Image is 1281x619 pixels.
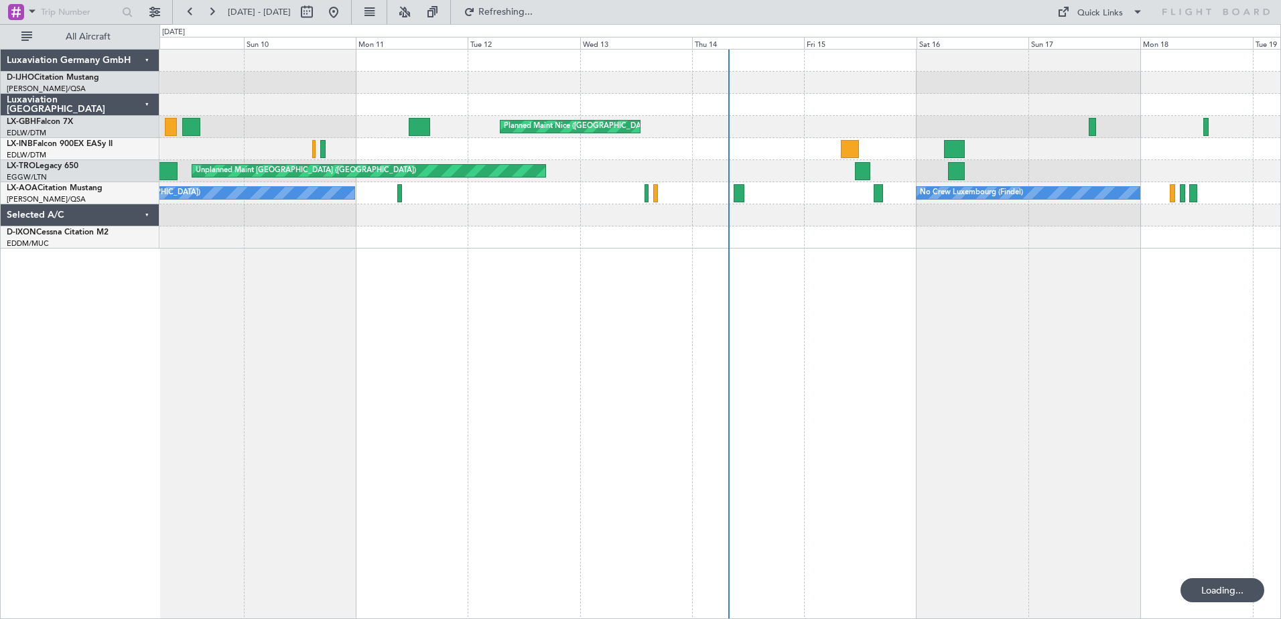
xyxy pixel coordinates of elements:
[7,194,86,204] a: [PERSON_NAME]/QSA
[7,84,86,94] a: [PERSON_NAME]/QSA
[7,228,36,236] span: D-IXON
[1077,7,1123,20] div: Quick Links
[7,118,36,126] span: LX-GBH
[468,37,580,49] div: Tue 12
[356,37,468,49] div: Mon 11
[244,37,356,49] div: Sun 10
[7,172,47,182] a: EGGW/LTN
[458,1,538,23] button: Refreshing...
[131,37,243,49] div: Sat 9
[1181,578,1264,602] div: Loading...
[41,2,118,22] input: Trip Number
[1051,1,1150,23] button: Quick Links
[920,183,1023,203] div: No Crew Luxembourg (Findel)
[7,162,36,170] span: LX-TRO
[917,37,1028,49] div: Sat 16
[162,27,185,38] div: [DATE]
[580,37,692,49] div: Wed 13
[7,184,38,192] span: LX-AOA
[196,161,416,181] div: Unplanned Maint [GEOGRAPHIC_DATA] ([GEOGRAPHIC_DATA])
[692,37,804,49] div: Thu 14
[7,162,78,170] a: LX-TROLegacy 650
[7,238,49,249] a: EDDM/MUC
[7,228,109,236] a: D-IXONCessna Citation M2
[15,26,145,48] button: All Aircraft
[228,6,291,18] span: [DATE] - [DATE]
[7,118,73,126] a: LX-GBHFalcon 7X
[1028,37,1140,49] div: Sun 17
[7,128,46,138] a: EDLW/DTM
[1140,37,1252,49] div: Mon 18
[35,32,141,42] span: All Aircraft
[804,37,916,49] div: Fri 15
[7,140,33,148] span: LX-INB
[504,117,653,137] div: Planned Maint Nice ([GEOGRAPHIC_DATA])
[7,74,34,82] span: D-IJHO
[7,150,46,160] a: EDLW/DTM
[7,140,113,148] a: LX-INBFalcon 900EX EASy II
[478,7,534,17] span: Refreshing...
[7,74,99,82] a: D-IJHOCitation Mustang
[7,184,103,192] a: LX-AOACitation Mustang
